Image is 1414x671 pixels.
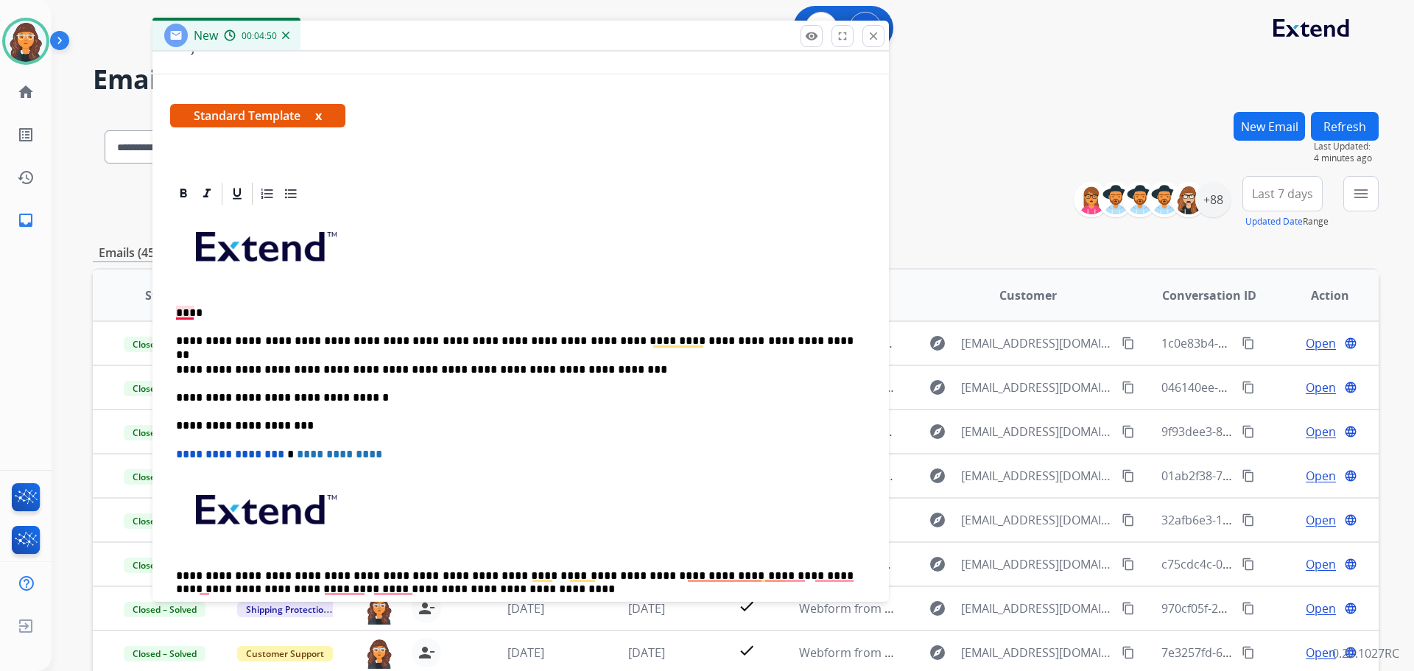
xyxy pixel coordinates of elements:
span: Open [1306,644,1336,661]
span: Closed – Solved [124,513,205,529]
span: Open [1306,379,1336,396]
div: Ordered List [256,183,278,205]
mat-icon: content_copy [1242,558,1255,571]
span: Range [1245,215,1329,228]
button: x [315,107,322,124]
mat-icon: language [1344,425,1357,438]
span: Shipping Protection [237,602,338,617]
mat-icon: check [738,597,756,615]
mat-icon: history [17,169,35,186]
mat-icon: content_copy [1242,381,1255,394]
span: 7e3257fd-68cc-49a2-a42e-1a2955e6a9eb [1161,644,1385,661]
mat-icon: close [867,29,880,43]
mat-icon: language [1344,513,1357,527]
span: [EMAIL_ADDRESS][DOMAIN_NAME] [961,467,1113,485]
div: Underline [226,183,248,205]
mat-icon: explore [929,334,946,352]
span: c75cdc4c-0899-4bf6-9db0-5208e77f55bd [1161,556,1384,572]
span: Webform from [EMAIL_ADDRESS][DOMAIN_NAME] on [DATE] [799,600,1133,616]
p: 0.20.1027RC [1332,644,1399,662]
img: avatar [5,21,46,62]
span: [EMAIL_ADDRESS][DOMAIN_NAME] [961,334,1113,352]
mat-icon: inbox [17,211,35,229]
mat-icon: content_copy [1242,646,1255,659]
span: [EMAIL_ADDRESS][DOMAIN_NAME] [961,600,1113,617]
div: To enrich screen reader interactions, please activate Accessibility in Grammarly extension settings [170,207,871,644]
span: Closed – Solved [124,425,205,440]
span: 1c0e83b4-b47a-484a-9a21-c4f18b1826c8 [1161,335,1385,351]
mat-icon: check [738,642,756,659]
span: 970cf05f-24de-40e4-9942-175102d881a6 [1161,600,1383,616]
mat-icon: language [1344,602,1357,615]
span: 00:04:50 [242,30,277,42]
span: Closed – Solved [124,602,205,617]
span: [EMAIL_ADDRESS][DOMAIN_NAME] [961,511,1113,529]
img: agent-avatar [365,594,394,625]
mat-icon: content_copy [1242,602,1255,615]
p: Emails (45) [93,244,164,262]
span: Open [1306,511,1336,529]
mat-icon: fullscreen [836,29,849,43]
span: Conversation ID [1162,287,1256,304]
span: [EMAIL_ADDRESS][DOMAIN_NAME] [961,379,1113,396]
button: Updated Date [1245,216,1303,228]
mat-icon: explore [929,423,946,440]
mat-icon: remove_red_eye [805,29,818,43]
span: New [194,27,218,43]
span: Status [145,287,183,304]
span: Open [1306,423,1336,440]
span: Standard Template [170,104,345,127]
mat-icon: content_copy [1122,513,1135,527]
span: [DATE] [628,600,665,616]
mat-icon: content_copy [1122,381,1135,394]
span: Customer Support [237,646,333,661]
span: Closed – Solved [124,337,205,352]
img: agent-avatar [365,638,394,669]
mat-icon: menu [1352,185,1370,203]
span: [EMAIL_ADDRESS][DOMAIN_NAME] [961,423,1113,440]
span: 9f93dee3-883f-4179-ba75-e0ba566bd125 [1161,424,1386,440]
mat-icon: language [1344,337,1357,350]
span: [EMAIL_ADDRESS][DOMAIN_NAME] [961,555,1113,573]
h2: Emails [93,65,1379,94]
mat-icon: content_copy [1122,602,1135,615]
div: Italic [196,183,218,205]
span: [DATE] [507,600,544,616]
div: Bold [172,183,194,205]
mat-icon: content_copy [1122,337,1135,350]
mat-icon: language [1344,558,1357,571]
mat-icon: content_copy [1242,337,1255,350]
span: Closed – Solved [124,469,205,485]
span: 01ab2f38-735f-4b95-8350-27833e458ab7 [1161,468,1385,484]
span: Customer [999,287,1057,304]
span: Open [1306,600,1336,617]
span: [EMAIL_ADDRESS][DOMAIN_NAME] [961,644,1113,661]
span: Last Updated: [1314,141,1379,152]
span: Closed – Solved [124,646,205,661]
span: [DATE] [507,644,544,661]
mat-icon: list_alt [17,126,35,144]
mat-icon: language [1344,469,1357,482]
mat-icon: person_remove [418,600,435,617]
button: Last 7 days [1242,176,1323,211]
div: Bullet List [280,183,302,205]
span: 32afb6e3-1d62-4b51-a1f8-72f304d4b001 [1161,512,1383,528]
mat-icon: content_copy [1122,425,1135,438]
mat-icon: content_copy [1242,513,1255,527]
mat-icon: person_remove [418,644,435,661]
mat-icon: explore [929,511,946,529]
mat-icon: content_copy [1122,646,1135,659]
span: Last 7 days [1252,191,1313,197]
span: Webform from [EMAIL_ADDRESS][DOMAIN_NAME] on [DATE] [799,644,1133,661]
span: Open [1306,555,1336,573]
mat-icon: explore [929,600,946,617]
th: Action [1258,270,1379,321]
mat-icon: content_copy [1242,425,1255,438]
mat-icon: language [1344,381,1357,394]
div: +88 [1195,182,1231,217]
span: 4 minutes ago [1314,152,1379,164]
mat-icon: content_copy [1122,469,1135,482]
mat-icon: explore [929,555,946,573]
mat-icon: content_copy [1122,558,1135,571]
span: [DATE] [628,644,665,661]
